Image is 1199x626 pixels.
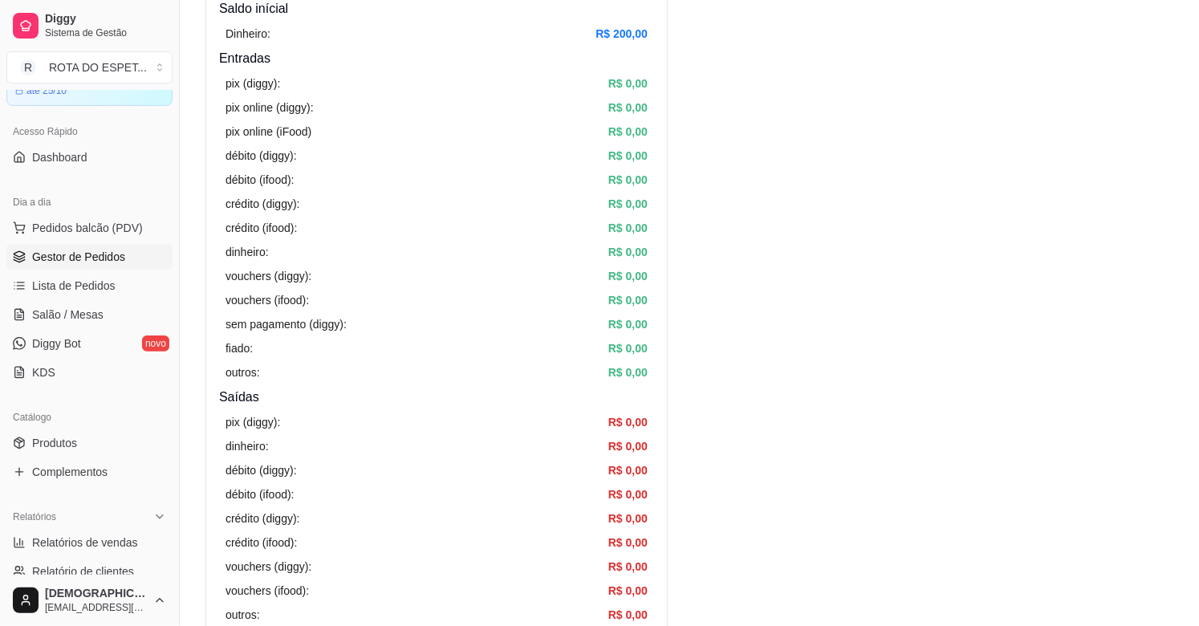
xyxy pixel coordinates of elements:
[226,582,309,600] article: vouchers (ifood):
[226,534,297,551] article: crédito (ifood):
[608,510,648,527] article: R$ 0,00
[32,149,87,165] span: Dashboard
[608,606,648,624] article: R$ 0,00
[608,534,648,551] article: R$ 0,00
[6,189,173,215] div: Dia a dia
[32,249,125,265] span: Gestor de Pedidos
[219,388,654,407] h4: Saídas
[32,364,55,380] span: KDS
[226,195,300,213] article: crédito (diggy):
[6,430,173,456] a: Produtos
[608,267,648,285] article: R$ 0,00
[608,99,648,116] article: R$ 0,00
[45,601,147,614] span: [EMAIL_ADDRESS][DOMAIN_NAME]
[226,123,311,140] article: pix online (iFood)
[608,171,648,189] article: R$ 0,00
[226,243,269,261] article: dinheiro:
[6,215,173,241] button: Pedidos balcão (PDV)
[608,413,648,431] article: R$ 0,00
[6,51,173,83] button: Select a team
[226,75,280,92] article: pix (diggy):
[226,437,269,455] article: dinheiro:
[608,147,648,165] article: R$ 0,00
[6,302,173,327] a: Salão / Mesas
[608,582,648,600] article: R$ 0,00
[20,59,36,75] span: R
[32,464,108,480] span: Complementos
[6,404,173,430] div: Catálogo
[13,510,56,523] span: Relatórios
[32,278,116,294] span: Lista de Pedidos
[226,510,300,527] article: crédito (diggy):
[45,12,166,26] span: Diggy
[6,144,173,170] a: Dashboard
[608,75,648,92] article: R$ 0,00
[226,461,297,479] article: débito (diggy):
[6,6,173,45] a: DiggySistema de Gestão
[226,171,295,189] article: débito (ifood):
[6,119,173,144] div: Acesso Rápido
[226,267,311,285] article: vouchers (diggy):
[608,243,648,261] article: R$ 0,00
[45,587,147,601] span: [DEMOGRAPHIC_DATA]
[226,606,260,624] article: outros:
[219,49,654,68] h4: Entradas
[226,219,297,237] article: crédito (ifood):
[226,147,297,165] article: débito (diggy):
[608,461,648,479] article: R$ 0,00
[45,26,166,39] span: Sistema de Gestão
[226,291,309,309] article: vouchers (ifood):
[32,435,77,451] span: Produtos
[226,558,311,575] article: vouchers (diggy):
[32,307,104,323] span: Salão / Mesas
[608,558,648,575] article: R$ 0,00
[32,535,138,551] span: Relatórios de vendas
[226,25,270,43] article: Dinheiro:
[6,459,173,485] a: Complementos
[32,220,143,236] span: Pedidos balcão (PDV)
[226,315,347,333] article: sem pagamento (diggy):
[32,563,134,579] span: Relatório de clientes
[6,581,173,620] button: [DEMOGRAPHIC_DATA][EMAIL_ADDRESS][DOMAIN_NAME]
[6,331,173,356] a: Diggy Botnovo
[226,339,253,357] article: fiado:
[608,219,648,237] article: R$ 0,00
[226,413,280,431] article: pix (diggy):
[608,339,648,357] article: R$ 0,00
[32,335,81,352] span: Diggy Bot
[49,59,147,75] div: ROTA DO ESPET ...
[608,437,648,455] article: R$ 0,00
[608,364,648,381] article: R$ 0,00
[6,360,173,385] a: KDS
[26,84,67,97] article: até 25/10
[226,364,260,381] article: outros:
[6,273,173,299] a: Lista de Pedidos
[6,530,173,555] a: Relatórios de vendas
[608,486,648,503] article: R$ 0,00
[608,195,648,213] article: R$ 0,00
[6,244,173,270] a: Gestor de Pedidos
[6,559,173,584] a: Relatório de clientes
[226,99,314,116] article: pix online (diggy):
[608,123,648,140] article: R$ 0,00
[595,25,648,43] article: R$ 200,00
[608,315,648,333] article: R$ 0,00
[226,486,295,503] article: débito (ifood):
[608,291,648,309] article: R$ 0,00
